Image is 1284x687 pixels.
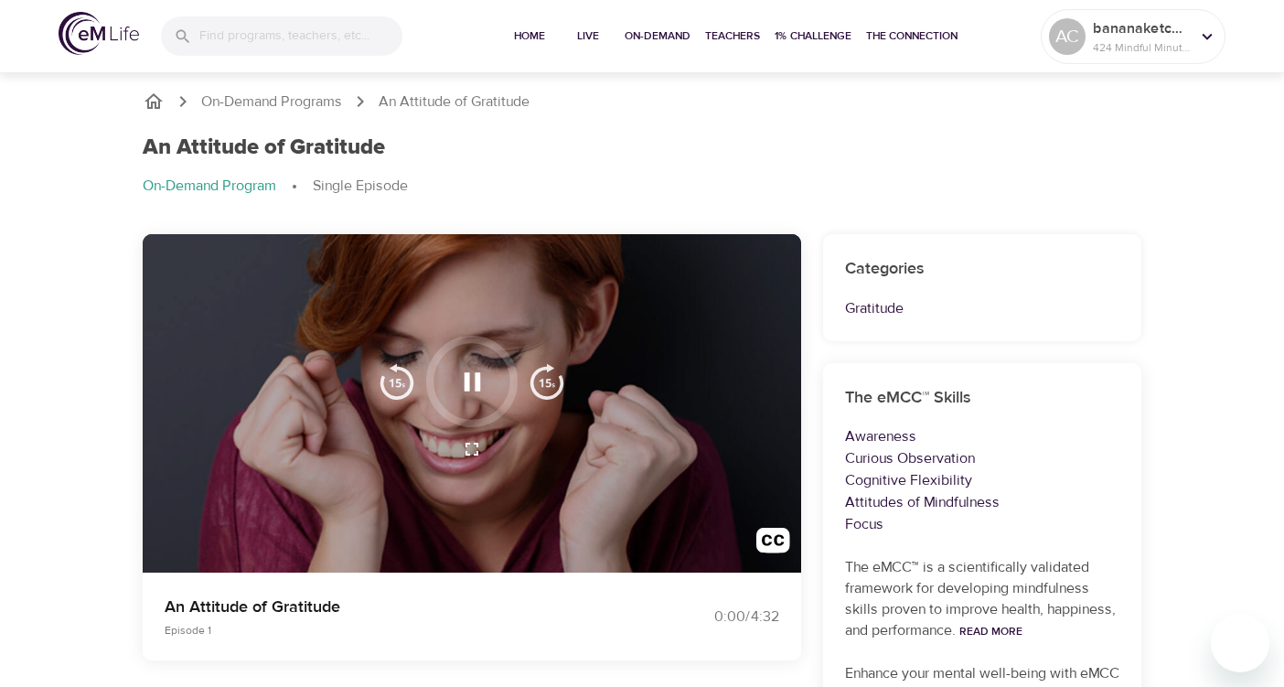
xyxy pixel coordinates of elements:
span: 1% Challenge [775,27,851,46]
p: Curious Observation [845,447,1119,469]
h6: Categories [845,256,1119,283]
div: AC [1049,18,1086,55]
input: Find programs, teachers, etc... [199,16,402,56]
p: On-Demand Program [143,176,276,197]
button: Transcript/Closed Captions (c) [745,517,801,573]
p: An Attitude of Gratitude [165,595,620,619]
span: Home [508,27,551,46]
img: 15s_prev.svg [379,363,415,400]
p: Awareness [845,425,1119,447]
iframe: Button to launch messaging window [1211,614,1269,672]
h6: The eMCC™ Skills [845,385,1119,412]
img: open_caption.svg [756,528,790,562]
img: logo [59,12,139,55]
a: Read More [959,624,1022,639]
div: 0:00 / 4:32 [642,606,779,628]
p: Gratitude [845,297,1119,319]
span: The Connection [866,27,958,46]
span: On-Demand [625,27,690,46]
p: Single Episode [313,176,408,197]
p: bananaketchup [1093,17,1190,39]
span: Live [566,27,610,46]
a: On-Demand Programs [201,91,342,113]
p: An Attitude of Gratitude [379,91,530,113]
nav: breadcrumb [143,91,1141,113]
img: 15s_next.svg [529,363,565,400]
span: Teachers [705,27,760,46]
nav: breadcrumb [143,176,1141,198]
p: Attitudes of Mindfulness [845,491,1119,513]
p: Episode 1 [165,622,620,639]
p: The eMCC™ is a scientifically validated framework for developing mindfulness skills proven to imp... [845,557,1119,641]
p: 424 Mindful Minutes [1093,39,1190,56]
p: Cognitive Flexibility [845,469,1119,491]
p: Focus [845,513,1119,535]
h1: An Attitude of Gratitude [143,134,385,161]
